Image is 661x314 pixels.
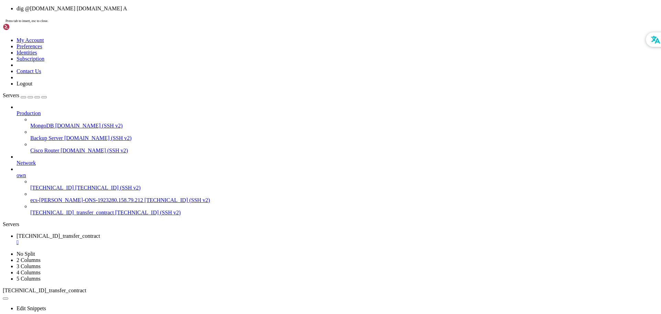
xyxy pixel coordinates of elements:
li: Cisco Router [DOMAIN_NAME] (SSH v2) [30,141,658,154]
span: [DOMAIN_NAME] (SSH v2) [64,135,132,141]
a: MongoDB [DOMAIN_NAME] (SSH v2) [30,123,658,129]
img: Shellngn [3,23,42,30]
a: 3 Columns [17,263,41,269]
x-row: ;; global options: +cmd [3,149,571,155]
x-row: ;; flags: qr rd ra; QUERY: 1, ANSWER: 0, AUTHORITY: 1, ADDITIONAL: 1 [3,38,571,44]
span: own [17,172,26,178]
span: [TECHNICAL_ID]_transfer_contract [3,287,86,293]
x-row: ;; WHEN: [DATE] [3,108,571,114]
x-row: ;; MSG SIZE rcvd: 124 [3,249,571,255]
a: Backup Server [DOMAIN_NAME] (SSH v2) [30,135,658,141]
a: [TECHNICAL_ID]_transfer_contract [TECHNICAL_ID] (SSH v2) [30,210,658,216]
x-row: ; <<>> DiG [DATE]-RH <<>> @[DOMAIN_NAME] [DOMAIN_NAME] A [3,138,571,143]
a: 2 Columns [17,257,41,263]
x-row: ;; AUTHORITY SECTION: [3,79,571,85]
span: Servers [3,92,19,98]
li: Network [17,154,658,166]
x-row: ;; Got answer: [3,155,571,161]
div: Servers [3,221,658,227]
x-row: ;; SERVER: [TECHNICAL_ID]([TECHNICAL_ID]) [3,102,571,108]
x-row: ;; QUESTION SECTION: [3,61,571,67]
span: MongoDB [30,123,54,129]
x-row: ;; WHEN: [DATE] [3,243,571,249]
li: MongoDB [DOMAIN_NAME] (SSH v2) [30,117,658,129]
span: Production [17,110,41,116]
x-row: ;; WARNING: recursion requested but not available [3,173,571,179]
x-row: ;; ->>HEADER<<- opcode: QUERY, status: NOERROR, id: 52571 [3,161,571,167]
x-row: [root@ecs-[PERSON_NAME] linux]# dig @[DOMAIN_NAME] [DOMAIN_NAME] A [3,126,571,132]
a: 80.158.76.203_transfer_contract [17,233,658,245]
span: ecs-[PERSON_NAME]-ONS-1923280.158.79.212 [30,197,143,203]
x-row: [DOMAIN_NAME]. 300 IN SOA [DOMAIN_NAME]. [DOMAIN_NAME]. 1 7200 900 1209600 300 [3,220,571,225]
a: Network [17,160,658,166]
a: own [17,172,658,179]
x-row: ;; OPT PSEUDOSECTION: [3,184,571,190]
x-row: ;[DOMAIN_NAME]. IN A [3,202,571,208]
li: dig @[DOMAIN_NAME] [DOMAIN_NAME] A [17,6,658,12]
a: No Split [17,251,35,257]
span: Backup Server [30,135,63,141]
a: Cisco Router [DOMAIN_NAME] (SSH v2) [30,148,658,154]
x-row: [root@ecs-[PERSON_NAME] linux]# dig @[DOMAIN_NAME] [DOMAIN_NAME] [3,261,571,266]
x-row: ;; global options: +cmd [3,20,571,26]
x-row: ;; AUTHORITY SECTION: [3,214,571,220]
li: Production [17,104,658,154]
span: [TECHNICAL_ID]_transfer_contract [30,210,114,215]
span: Network [17,160,36,166]
a: Identities [17,50,37,55]
div: (64, 44) [188,261,191,266]
x-row: ;; QUESTION SECTION: [3,196,571,202]
span: [TECHNICAL_ID] [30,185,74,191]
x-row: ; <<>> DiG [DATE]-RH <<>> [DOMAIN_NAME] [3,14,571,20]
x-row: ; EDNS: version: 0, flags:; udp: 4096 [3,55,571,61]
span: Cisco Router [30,148,59,153]
x-row: ;; Got answer: [3,26,571,32]
span: [DOMAIN_NAME] (SSH v2) [61,148,128,153]
x-row: ; EDNS: version: 0, flags:; udp: 4096 [3,190,571,196]
x-row: ; (1 server found) [3,143,571,149]
a: 5 Columns [17,276,41,282]
x-row: ;; ->>HEADER<<- opcode: QUERY, status: NOERROR, id: 24025 [3,32,571,38]
span: [DOMAIN_NAME] (SSH v2) [55,123,123,129]
span: [TECHNICAL_ID] (SSH v2) [75,185,140,191]
li: Backup Server [DOMAIN_NAME] (SSH v2) [30,129,658,141]
li: [TECHNICAL_ID] [TECHNICAL_ID] (SSH v2) [30,179,658,191]
a: Logout [17,81,32,87]
x-row: ;; flags: qr aa rd; QUERY: 1, ANSWER: 0, AUTHORITY: 1, ADDITIONAL: 1 [3,167,571,173]
a: [TECHNICAL_ID] [TECHNICAL_ID] (SSH v2) [30,185,658,191]
x-row: ;; OPT PSEUDOSECTION: [3,50,571,55]
a:  [17,239,658,245]
a: Preferences [17,43,42,49]
li: [TECHNICAL_ID]_transfer_contract [TECHNICAL_ID] (SSH v2) [30,203,658,216]
x-row: ;; SERVER: [TECHNICAL_ID]([TECHNICAL_ID]) [3,237,571,243]
a: ecs-[PERSON_NAME]-ONS-1923280.158.79.212 [TECHNICAL_ID] (SSH v2) [30,197,658,203]
a: Contact Us [17,68,41,74]
a: Servers [3,92,47,98]
a: Edit Snippets [17,305,46,311]
li: own [17,166,658,216]
span: Press tab to insert, esc to close. [6,19,48,23]
x-row: ;[DOMAIN_NAME]. IN A [3,67,571,73]
x-row: ;; Query time: 46 msec [3,97,571,102]
span: [TECHNICAL_ID] (SSH v2) [145,197,210,203]
a: Subscription [17,56,44,62]
a: My Account [17,37,44,43]
li: ecs-[PERSON_NAME]-ONS-1923280.158.79.212 [TECHNICAL_ID] (SSH v2) [30,191,658,203]
span: [TECHNICAL_ID] (SSH v2) [115,210,181,215]
x-row: [root@ecs-[PERSON_NAME] linux]# dig [DOMAIN_NAME] [3,3,571,9]
a: 4 Columns [17,270,41,275]
x-row: [DOMAIN_NAME]. 300 IN SOA [DOMAIN_NAME]. [DOMAIN_NAME]. 1 7200 900 1209600 300 [3,85,571,91]
span: [TECHNICAL_ID]_transfer_contract [17,233,100,239]
x-row: ;; MSG SIZE rcvd: 124 [3,114,571,120]
a: Production [17,110,658,117]
x-row: ;; Query time: 18 msec [3,231,571,237]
